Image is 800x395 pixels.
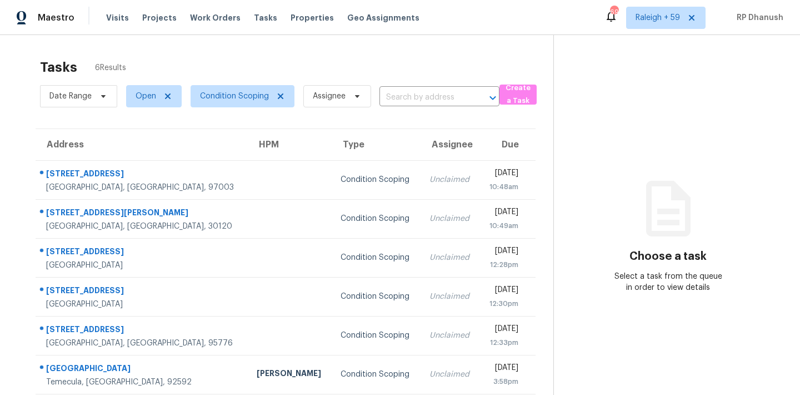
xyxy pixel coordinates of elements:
[46,363,239,377] div: [GEOGRAPHIC_DATA]
[611,271,725,293] div: Select a task from the queue in order to view details
[421,129,479,160] th: Assignee
[429,330,471,341] div: Unclaimed
[341,369,412,380] div: Condition Scoping
[341,330,412,341] div: Condition Scoping
[200,91,269,102] span: Condition Scoping
[341,213,412,224] div: Condition Scoping
[341,252,412,263] div: Condition Scoping
[142,12,177,23] span: Projects
[488,259,518,270] div: 12:28pm
[488,323,518,337] div: [DATE]
[488,245,518,259] div: [DATE]
[46,377,239,388] div: Temecula, [GEOGRAPHIC_DATA], 92592
[36,129,248,160] th: Address
[488,337,518,348] div: 12:33pm
[46,221,239,232] div: [GEOGRAPHIC_DATA], [GEOGRAPHIC_DATA], 30120
[248,129,332,160] th: HPM
[488,376,518,387] div: 3:58pm
[313,91,346,102] span: Assignee
[429,174,471,185] div: Unclaimed
[291,12,334,23] span: Properties
[429,213,471,224] div: Unclaimed
[257,368,323,382] div: [PERSON_NAME]
[254,14,277,22] span: Tasks
[46,260,239,271] div: [GEOGRAPHIC_DATA]
[488,167,518,181] div: [DATE]
[488,362,518,376] div: [DATE]
[429,291,471,302] div: Unclaimed
[106,12,129,23] span: Visits
[488,284,518,298] div: [DATE]
[40,62,77,73] h2: Tasks
[46,285,239,299] div: [STREET_ADDRESS]
[505,82,531,107] span: Create a Task
[46,299,239,310] div: [GEOGRAPHIC_DATA]
[488,220,518,231] div: 10:49am
[332,129,421,160] th: Type
[46,207,239,221] div: [STREET_ADDRESS][PERSON_NAME]
[429,252,471,263] div: Unclaimed
[485,90,501,106] button: Open
[190,12,241,23] span: Work Orders
[610,7,618,18] div: 698
[488,206,518,220] div: [DATE]
[488,181,518,192] div: 10:48am
[429,369,471,380] div: Unclaimed
[488,298,518,309] div: 12:30pm
[347,12,419,23] span: Geo Assignments
[38,12,74,23] span: Maestro
[49,91,92,102] span: Date Range
[379,89,468,106] input: Search by address
[499,85,537,105] button: Create a Task
[95,62,126,73] span: 6 Results
[46,338,239,349] div: [GEOGRAPHIC_DATA], [GEOGRAPHIC_DATA], 95776
[479,129,536,160] th: Due
[46,324,239,338] div: [STREET_ADDRESS]
[629,251,707,262] h3: Choose a task
[732,12,783,23] span: RP Dhanush
[46,182,239,193] div: [GEOGRAPHIC_DATA], [GEOGRAPHIC_DATA], 97003
[341,174,412,185] div: Condition Scoping
[636,12,680,23] span: Raleigh + 59
[136,91,156,102] span: Open
[46,246,239,260] div: [STREET_ADDRESS]
[341,291,412,302] div: Condition Scoping
[46,168,239,182] div: [STREET_ADDRESS]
